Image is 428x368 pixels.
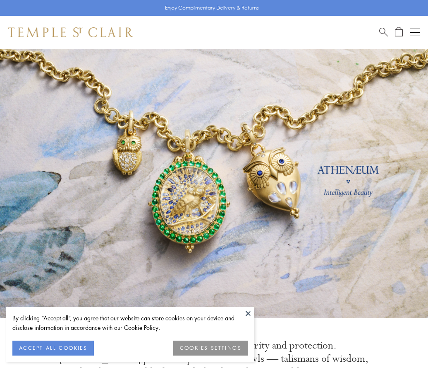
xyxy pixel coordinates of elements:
[410,27,420,37] button: Open navigation
[379,27,388,37] a: Search
[165,4,259,12] p: Enjoy Complimentary Delivery & Returns
[12,313,248,332] div: By clicking “Accept all”, you agree that our website can store cookies on your device and disclos...
[12,341,94,356] button: ACCEPT ALL COOKIES
[173,341,248,356] button: COOKIES SETTINGS
[395,27,403,37] a: Open Shopping Bag
[8,27,133,37] img: Temple St. Clair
